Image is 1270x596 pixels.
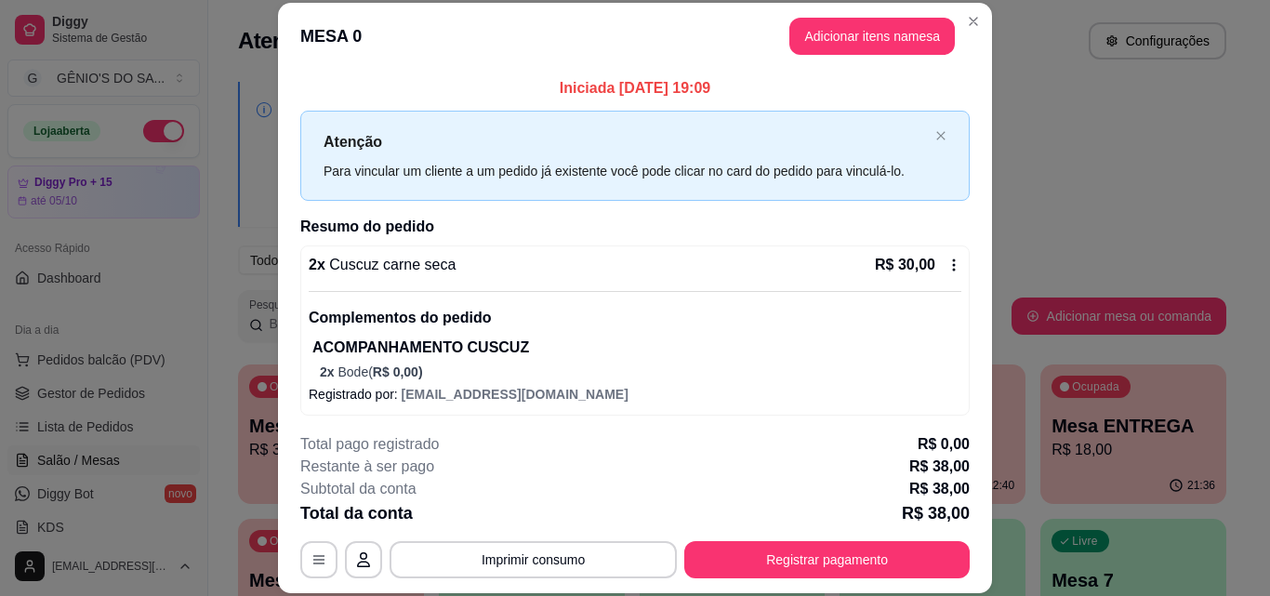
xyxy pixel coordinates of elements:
button: Registrar pagamento [684,541,970,578]
p: ACOMPANHAMENTO CUSCUZ [312,337,961,359]
p: R$ 0,00 [918,433,970,456]
p: R$ 38,00 [909,456,970,478]
p: Atenção [324,130,928,153]
p: Registrado por: [309,385,961,404]
p: Bode ( [320,363,961,381]
p: Total da conta [300,500,413,526]
p: 2 x [309,254,456,276]
p: R$ 30,00 [875,254,935,276]
span: [EMAIL_ADDRESS][DOMAIN_NAME] [402,387,628,402]
button: Adicionar itens namesa [789,18,955,55]
p: Total pago registrado [300,433,439,456]
button: Close [959,7,988,36]
p: Restante à ser pago [300,456,434,478]
p: Complementos do pedido [309,307,961,329]
span: close [935,130,946,141]
p: Iniciada [DATE] 19:09 [300,77,970,99]
div: Para vincular um cliente a um pedido já existente você pode clicar no card do pedido para vinculá... [324,161,928,181]
button: close [935,130,946,142]
p: Subtotal da conta [300,478,417,500]
header: MESA 0 [278,3,992,70]
h2: Resumo do pedido [300,216,970,238]
p: R$ 38,00 [902,500,970,526]
span: 2 x [320,364,337,379]
p: R$ 38,00 [909,478,970,500]
button: Imprimir consumo [390,541,677,578]
span: Cuscuz carne seca [325,257,456,272]
span: R$ 0,00 ) [373,364,423,379]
